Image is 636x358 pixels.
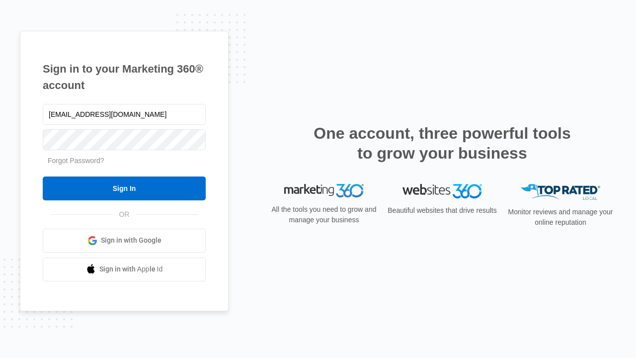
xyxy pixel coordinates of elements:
[43,61,206,93] h1: Sign in to your Marketing 360® account
[43,258,206,281] a: Sign in with Apple Id
[284,184,364,198] img: Marketing 360
[43,104,206,125] input: Email
[112,209,137,220] span: OR
[43,229,206,253] a: Sign in with Google
[521,184,600,200] img: Top Rated Local
[402,184,482,198] img: Websites 360
[43,177,206,200] input: Sign In
[99,264,163,274] span: Sign in with Apple Id
[268,204,380,225] p: All the tools you need to grow and manage your business
[387,205,498,216] p: Beautiful websites that drive results
[101,235,161,246] span: Sign in with Google
[505,207,616,228] p: Monitor reviews and manage your online reputation
[311,123,574,163] h2: One account, three powerful tools to grow your business
[48,157,104,165] a: Forgot Password?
